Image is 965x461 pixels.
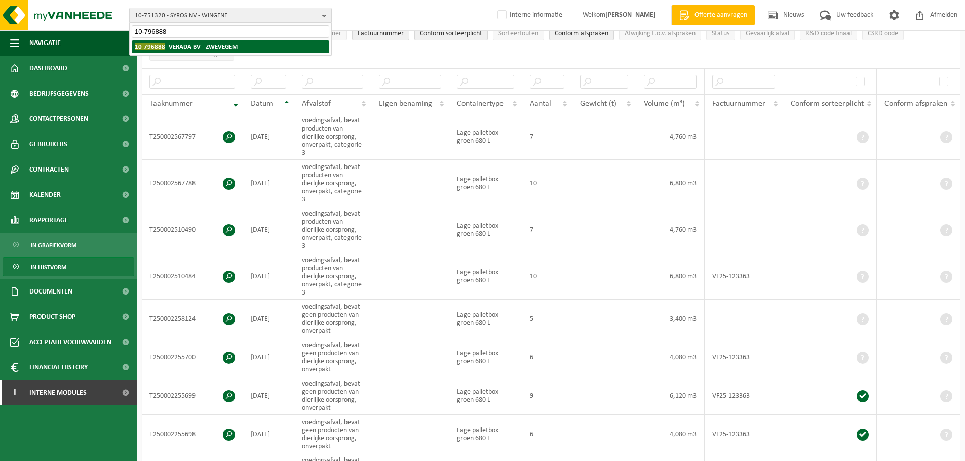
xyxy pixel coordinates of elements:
[706,25,735,40] button: StatusStatus: Activate to sort
[712,30,729,37] span: Status
[705,338,783,376] td: VF25-123363
[29,304,75,329] span: Product Shop
[884,100,947,108] span: Conform afspraken
[294,253,371,300] td: voedingsafval, bevat producten van dierlijke oorsprong, onverpakt, categorie 3
[294,415,371,453] td: voedingsafval, bevat geen producten van dierlijke oorsprong, onverpakt
[135,8,318,23] span: 10-751320 - SYROS NV - WINGENE
[619,25,701,40] button: Afwijking t.o.v. afsprakenAfwijking t.o.v. afspraken: Activate to sort
[142,376,243,415] td: T250002255699
[522,415,572,453] td: 6
[142,160,243,206] td: T250002567788
[29,380,87,405] span: Interne modules
[644,100,685,108] span: Volume (m³)
[555,30,608,37] span: Conform afspraken
[358,30,404,37] span: Factuurnummer
[29,56,67,81] span: Dashboard
[243,338,294,376] td: [DATE]
[636,376,704,415] td: 6,120 m3
[243,376,294,415] td: [DATE]
[449,415,522,453] td: Lage palletbox groen 680 L
[132,25,329,38] input: Zoeken naar gekoppelde vestigingen
[868,30,898,37] span: CSRD code
[449,300,522,338] td: Lage palletbox groen 680 L
[580,100,616,108] span: Gewicht (t)
[29,355,88,380] span: Financial History
[31,236,76,255] span: In grafiekvorm
[522,113,572,160] td: 7
[522,160,572,206] td: 10
[29,279,72,304] span: Documenten
[294,376,371,415] td: voedingsafval, bevat geen producten van dierlijke oorsprong, onverpakt
[29,106,88,132] span: Contactpersonen
[746,30,789,37] span: Gevaarlijk afval
[449,338,522,376] td: Lage palletbox groen 680 L
[805,30,852,37] span: R&D code finaal
[862,25,904,40] button: CSRD codeCSRD code: Activate to sort
[142,300,243,338] td: T250002258124
[251,100,273,108] span: Datum
[243,415,294,453] td: [DATE]
[705,376,783,415] td: VF25-123363
[135,43,238,50] strong: - VERADA BV - ZWEVEGEM
[29,207,68,233] span: Rapportage
[29,329,111,355] span: Acceptatievoorwaarden
[530,100,551,108] span: Aantal
[449,113,522,160] td: Lage palletbox groen 680 L
[29,157,69,182] span: Contracten
[705,415,783,453] td: VF25-123363
[495,8,562,23] label: Interne informatie
[692,10,750,20] span: Offerte aanvragen
[522,253,572,300] td: 10
[3,235,134,255] a: In grafiekvorm
[29,81,89,106] span: Bedrijfsgegevens
[625,30,696,37] span: Afwijking t.o.v. afspraken
[31,258,66,277] span: In lijstvorm
[3,257,134,276] a: In lijstvorm
[605,11,656,19] strong: [PERSON_NAME]
[705,253,783,300] td: VF25-123363
[449,253,522,300] td: Lage palletbox groen 680 L
[294,113,371,160] td: voedingsafval, bevat producten van dierlijke oorsprong, onverpakt, categorie 3
[142,253,243,300] td: T250002510484
[29,132,67,157] span: Gebruikers
[243,113,294,160] td: [DATE]
[636,113,704,160] td: 4,760 m3
[636,415,704,453] td: 4,080 m3
[449,160,522,206] td: Lage palletbox groen 680 L
[549,25,614,40] button: Conform afspraken : Activate to sort
[800,25,857,40] button: R&D code finaalR&amp;D code finaal: Activate to sort
[671,5,755,25] a: Offerte aanvragen
[522,300,572,338] td: 5
[493,25,544,40] button: SorteerfoutenSorteerfouten: Activate to sort
[142,113,243,160] td: T250002567797
[449,376,522,415] td: Lage palletbox groen 680 L
[414,25,488,40] button: Conform sorteerplicht : Activate to sort
[498,30,538,37] span: Sorteerfouten
[302,100,331,108] span: Afvalstof
[29,182,61,207] span: Kalender
[243,206,294,253] td: [DATE]
[129,8,332,23] button: 10-751320 - SYROS NV - WINGENE
[457,100,504,108] span: Containertype
[420,30,482,37] span: Conform sorteerplicht
[135,43,165,50] span: 10-796888
[294,160,371,206] td: voedingsafval, bevat producten van dierlijke oorsprong, onverpakt, categorie 3
[243,300,294,338] td: [DATE]
[142,415,243,453] td: T250002255698
[636,206,704,253] td: 4,760 m3
[712,100,765,108] span: Factuurnummer
[636,253,704,300] td: 6,800 m3
[142,338,243,376] td: T250002255700
[142,206,243,253] td: T250002510490
[522,376,572,415] td: 9
[294,206,371,253] td: voedingsafval, bevat producten van dierlijke oorsprong, onverpakt, categorie 3
[294,338,371,376] td: voedingsafval, bevat geen producten van dierlijke oorsprong, onverpakt
[352,25,409,40] button: FactuurnummerFactuurnummer: Activate to sort
[636,338,704,376] td: 4,080 m3
[243,160,294,206] td: [DATE]
[791,100,864,108] span: Conform sorteerplicht
[636,160,704,206] td: 6,800 m3
[522,338,572,376] td: 6
[449,206,522,253] td: Lage palletbox groen 680 L
[522,206,572,253] td: 7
